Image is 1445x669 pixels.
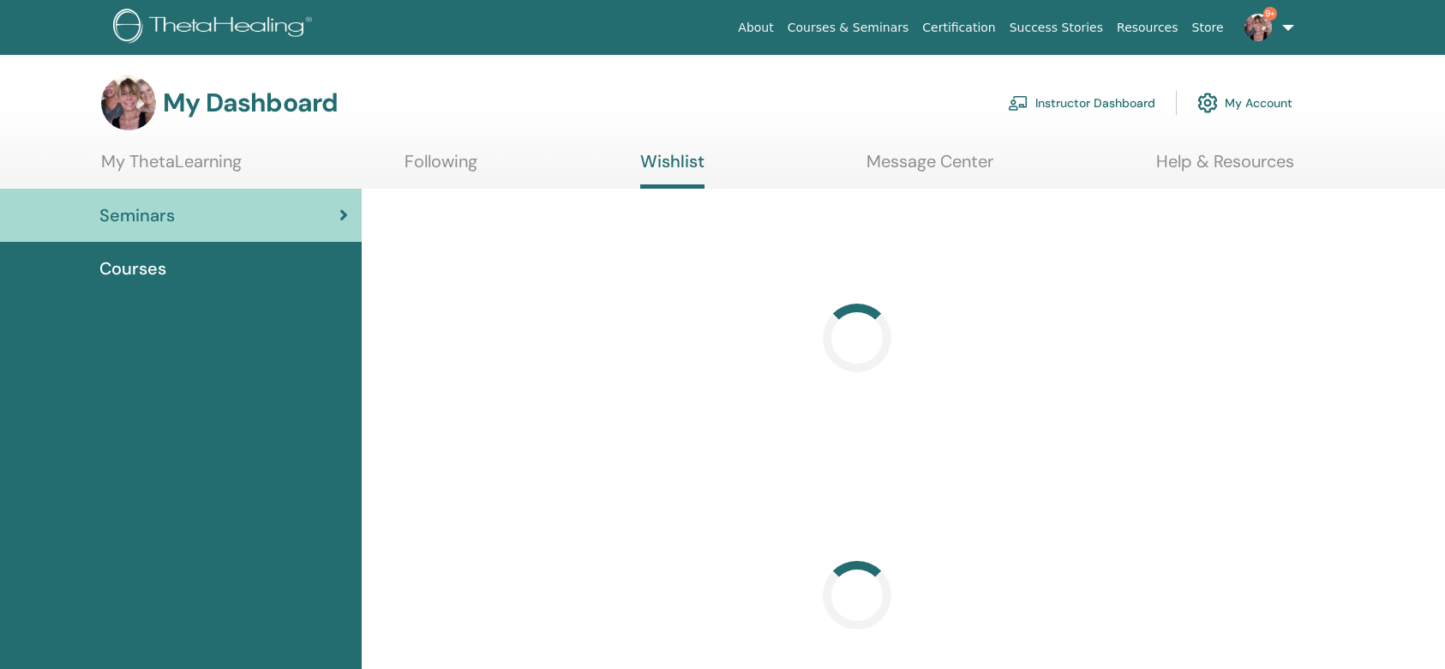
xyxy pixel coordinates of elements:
img: logo.png [113,9,318,47]
a: Message Center [866,151,993,184]
span: Seminars [99,202,175,228]
img: default.jpg [101,75,156,130]
h3: My Dashboard [163,87,338,118]
a: About [731,12,780,44]
a: My Account [1197,84,1292,122]
a: Certification [915,12,1002,44]
a: Success Stories [1003,12,1110,44]
a: Courses & Seminars [781,12,916,44]
img: default.jpg [1244,14,1272,41]
a: Help & Resources [1156,151,1294,184]
a: Instructor Dashboard [1008,84,1155,122]
span: Courses [99,256,166,281]
img: cog.svg [1197,88,1218,118]
span: 9+ [1263,7,1277,21]
a: Wishlist [640,151,705,189]
a: My ThetaLearning [101,151,242,184]
a: Following [405,151,477,184]
a: Store [1185,12,1231,44]
a: Resources [1110,12,1185,44]
img: chalkboard-teacher.svg [1008,95,1028,111]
